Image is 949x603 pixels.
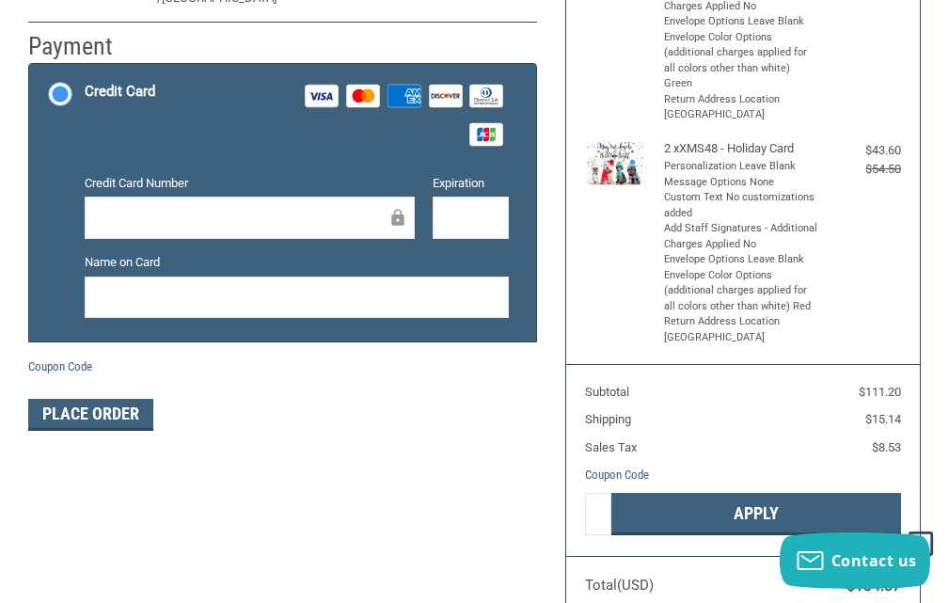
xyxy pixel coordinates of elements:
span: Contact us [831,550,917,571]
div: $43.60 [822,141,901,160]
li: Envelope Color Options (additional charges applied for all colors other than white) Green [664,30,818,92]
label: Expiration [433,174,509,193]
span: $111.20 [859,385,901,399]
label: Credit Card Number [85,174,415,193]
li: Add Staff Signatures - Additional Charges Applied No [664,221,818,252]
button: Apply [611,493,902,535]
li: Custom Text No customizations added [664,190,818,221]
button: Place Order [28,399,153,431]
li: Envelope Color Options (additional charges applied for all colors other than white) Red [664,268,818,315]
span: Subtotal [585,385,629,399]
li: Envelope Options Leave Blank [664,14,818,30]
li: Envelope Options Leave Blank [664,252,818,268]
h4: 2 x XMS48 - Holiday Card [664,141,818,156]
span: Total (USD) [585,577,654,594]
span: Sales Tax [585,440,637,454]
li: Personalization Leave Blank [664,159,818,175]
button: Contact us [780,532,930,589]
li: Message Options None [664,175,818,191]
label: Name on Card [85,253,509,272]
span: $15.14 [865,412,901,426]
a: Coupon Code [28,359,92,373]
a: Coupon Code [585,468,649,482]
div: Credit Card [85,76,155,107]
span: Shipping [585,412,631,426]
input: Gift Certificate or Coupon Code [585,493,611,535]
li: Return Address Location [GEOGRAPHIC_DATA] [664,314,818,345]
h2: Payment [28,31,138,62]
span: $8.53 [872,440,901,454]
li: Return Address Location [GEOGRAPHIC_DATA] [664,92,818,123]
div: $54.50 [822,160,901,179]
